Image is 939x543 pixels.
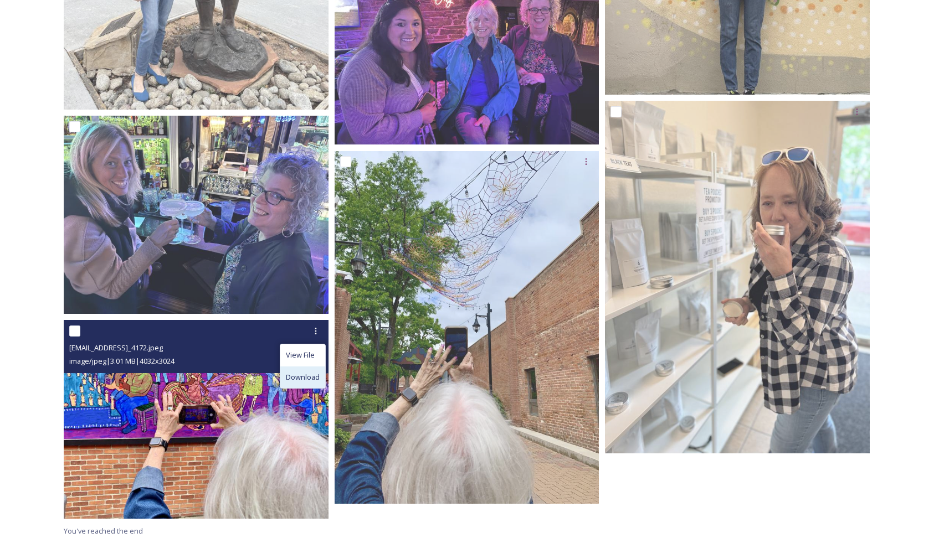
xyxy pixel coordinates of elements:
span: [EMAIL_ADDRESS]_4172.jpeg [69,343,163,353]
span: You've reached the end [64,526,143,536]
img: ext_1748969959.491575_heather@momfari.com-IMG_9458.jpeg [64,116,329,314]
img: ext_1748575477.594841_travelwriter01@comcast.net-IMG_4183.jpeg [335,151,599,504]
span: View File [286,350,315,360]
img: ext_1748969847.282543_heather@momfari.com-IMG_9390.jpeg [605,101,870,453]
span: Download [286,372,320,382]
span: image/jpeg | 3.01 MB | 4032 x 3024 [69,356,175,366]
img: ext_1748575666.055335_travelwriter01@comcast.net-IMG_4172.jpeg [64,320,329,519]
